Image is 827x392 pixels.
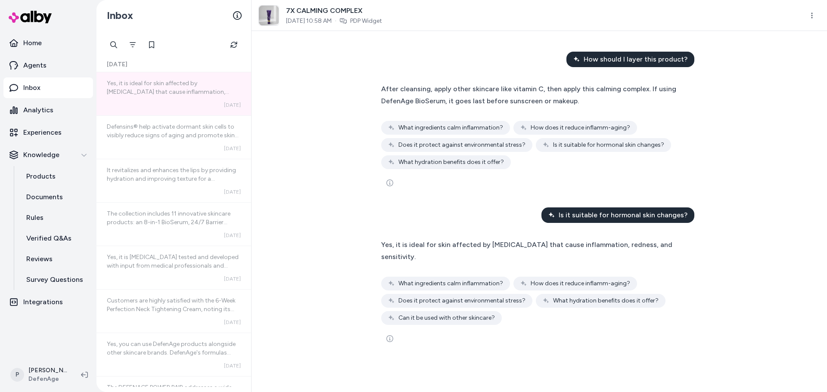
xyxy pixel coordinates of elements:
a: Defensins® help activate dormant skin cells to visibly reduce signs of aging and promote skin ren... [96,115,251,159]
p: Verified Q&As [26,233,72,244]
a: Inbox [3,77,93,98]
span: The collection includes 11 innovative skincare products: an 8-in-1 BioSerum, 24/7 Barrier Balance... [107,210,239,295]
span: What ingredients calm inflammation? [398,123,503,132]
a: Analytics [3,100,93,120]
span: Yes, it is [MEDICAL_DATA] tested and developed with input from medical professionals and aestheti... [107,253,239,278]
p: [PERSON_NAME] [28,366,67,375]
a: It revitalizes and enhances the lips by providing hydration and improving texture for a [PERSON_N... [96,159,251,202]
span: How does it reduce inflamm-aging? [531,279,630,288]
a: Integrations [3,292,93,312]
span: Does it protect against environmental stress? [398,296,525,305]
a: Agents [3,55,93,76]
button: Knowledge [3,145,93,165]
span: How should I layer this product? [584,54,687,65]
span: After cleansing, apply other skincare like vitamin C, then apply this calming complex. If using D... [381,85,676,105]
h2: Inbox [107,9,133,22]
span: Defensins® help activate dormant skin cells to visibly reduce signs of aging and promote skin ren... [107,123,239,148]
a: Yes, it is ideal for skin affected by [MEDICAL_DATA] that cause inflammation, redness, and sensit... [96,72,251,115]
span: What hydration benefits does it offer? [553,296,659,305]
span: What ingredients calm inflammation? [398,279,503,288]
span: Yes, it is ideal for skin affected by [MEDICAL_DATA] that cause inflammation, redness, and sensit... [107,80,229,104]
p: Products [26,171,56,182]
button: Refresh [225,36,243,53]
span: [DATE] [224,102,241,108]
p: Documents [26,192,63,202]
p: Knowledge [23,150,59,160]
p: Experiences [23,127,62,138]
span: 7X CALMING COMPLEX [286,6,382,16]
span: [DATE] [224,319,241,326]
p: Integrations [23,297,63,307]
span: It revitalizes and enhances the lips by providing hydration and improving texture for a [PERSON_N... [107,167,236,191]
a: Documents [18,187,93,207]
span: [DATE] [224,232,241,239]
span: How does it reduce inflamm-aging? [531,123,630,132]
a: Yes, you can use DefenAge products alongside other skincare brands. DefenAge's formulas work thro... [96,333,251,376]
span: Can it be used with other skincare? [398,314,495,322]
a: Verified Q&As [18,228,93,249]
p: Agents [23,60,47,71]
span: Yes, it is ideal for skin affected by [MEDICAL_DATA] that cause inflammation, redness, and sensit... [381,241,672,261]
span: What hydration benefits does it offer? [398,158,504,167]
span: Customers are highly satisfied with the 6-Week Perfection Neck Tightening Cream, noting its effec... [107,297,240,390]
span: [DATE] [224,188,241,195]
span: Is it suitable for hormonal skin changes? [553,141,664,149]
a: Survey Questions [18,269,93,290]
span: Does it protect against environmental stress? [398,141,525,149]
p: Home [23,38,42,48]
button: See more [381,174,398,191]
span: Is it suitable for hormonal skin changes? [559,210,687,220]
span: · [335,17,336,25]
img: 7x-calming-complex-460.jpg [259,6,279,25]
a: Experiences [3,122,93,143]
p: Survey Questions [26,275,83,285]
span: DefenAge [28,375,67,383]
p: Inbox [23,83,40,93]
a: Customers are highly satisfied with the 6-Week Perfection Neck Tightening Cream, noting its effec... [96,289,251,333]
span: [DATE] [224,145,241,152]
a: Home [3,33,93,53]
a: The collection includes 11 innovative skincare products: an 8-in-1 BioSerum, 24/7 Barrier Balance... [96,202,251,246]
span: [DATE] 10:58 AM [286,17,332,25]
button: P[PERSON_NAME]DefenAge [5,361,74,389]
a: Products [18,166,93,187]
button: Filter [124,36,141,53]
a: Reviews [18,249,93,269]
p: Analytics [23,105,53,115]
span: [DATE] [224,362,241,369]
span: [DATE] [107,60,127,69]
a: Yes, it is [MEDICAL_DATA] tested and developed with input from medical professionals and aestheti... [96,246,251,289]
p: Rules [26,213,44,223]
button: See more [381,330,398,347]
p: Reviews [26,254,53,264]
img: alby Logo [9,11,52,23]
span: P [10,368,24,382]
a: PDP Widget [350,17,382,25]
span: [DATE] [224,275,241,282]
a: Rules [18,207,93,228]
